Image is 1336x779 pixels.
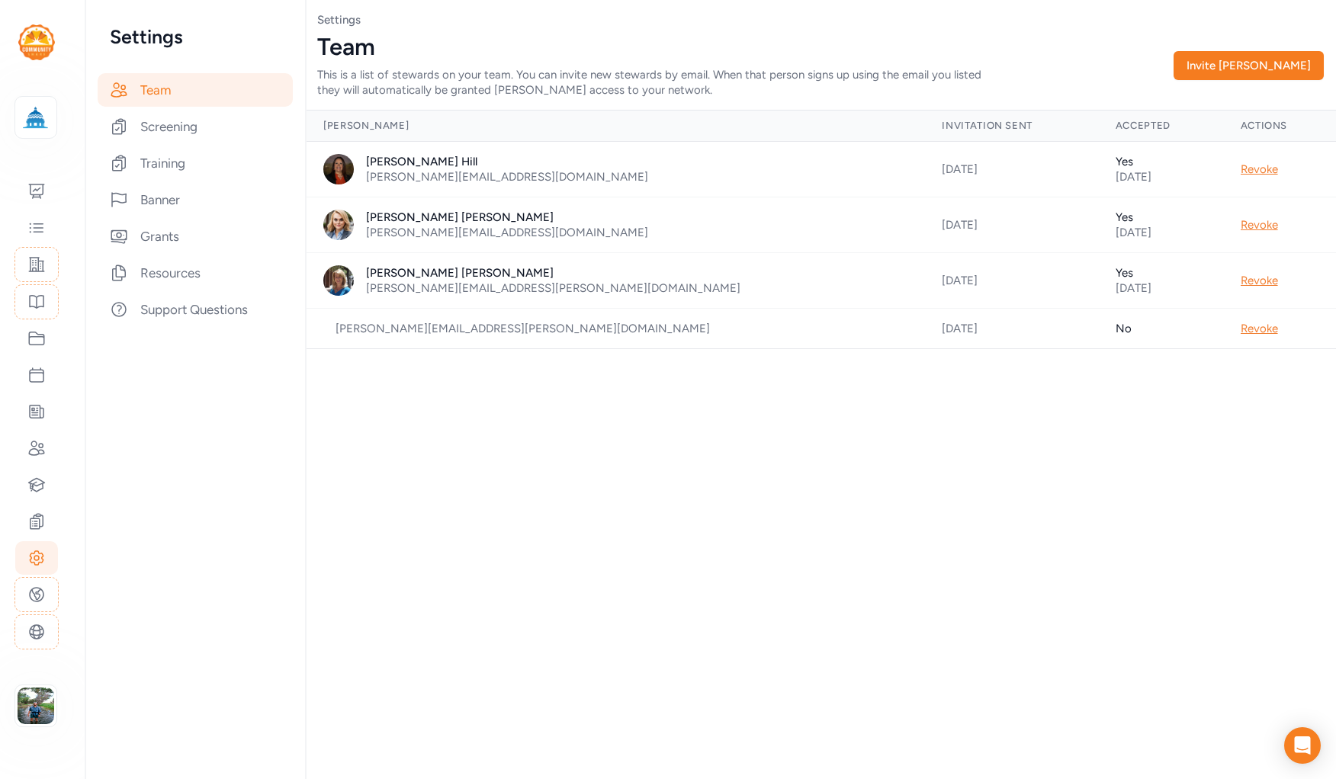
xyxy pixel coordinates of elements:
[366,154,648,169] div: [PERSON_NAME] Hill
[942,273,1078,288] div: [DATE]
[98,183,293,216] div: Banner
[1241,274,1278,287] span: Revoke
[1116,210,1204,225] div: Yes
[366,210,648,225] div: [PERSON_NAME] [PERSON_NAME]
[923,111,1097,142] th: Invitation Sent
[98,110,293,143] div: Screening
[366,169,648,184] div: [PERSON_NAME][EMAIL_ADDRESS][DOMAIN_NAME]
[1241,162,1278,176] span: Revoke
[1116,265,1204,281] div: Yes
[323,265,354,296] img: Avatar
[1116,154,1204,169] div: Yes
[336,321,710,336] div: [PERSON_NAME][EMAIL_ADDRESS][PERSON_NAME][DOMAIN_NAME]
[942,162,1078,177] div: [DATE]
[942,217,1078,232] div: [DATE]
[317,12,1324,27] nav: Breadcrumb
[1284,727,1321,764] div: Open Intercom Messenger
[1241,218,1278,232] span: Revoke
[1116,321,1204,336] div: No
[317,34,1174,61] div: Team
[98,146,293,180] div: Training
[98,256,293,290] div: Resources
[366,265,740,281] div: [PERSON_NAME] [PERSON_NAME]
[1116,169,1204,184] div: [DATE]
[1097,111,1222,142] th: Accepted
[110,24,281,49] h2: Settings
[98,220,293,253] div: Grants
[317,67,1000,98] div: This is a list of stewards on your team. You can invite new stewards by email. When that person s...
[317,13,361,27] a: Settings
[18,24,55,60] img: logo
[98,73,293,107] div: Team
[19,101,53,134] img: logo
[366,225,648,240] div: [PERSON_NAME][EMAIL_ADDRESS][DOMAIN_NAME]
[1174,51,1324,80] button: Invite [PERSON_NAME]
[98,293,293,326] div: Support Questions
[1222,111,1336,142] th: Actions
[1116,225,1204,240] div: [DATE]
[305,111,923,142] th: [PERSON_NAME]
[366,281,740,296] div: [PERSON_NAME][EMAIL_ADDRESS][PERSON_NAME][DOMAIN_NAME]
[323,210,354,240] img: Avatar
[942,321,1078,336] div: [DATE]
[1116,281,1204,296] div: [DATE]
[1241,322,1278,335] span: Revoke
[323,154,354,184] img: Avatar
